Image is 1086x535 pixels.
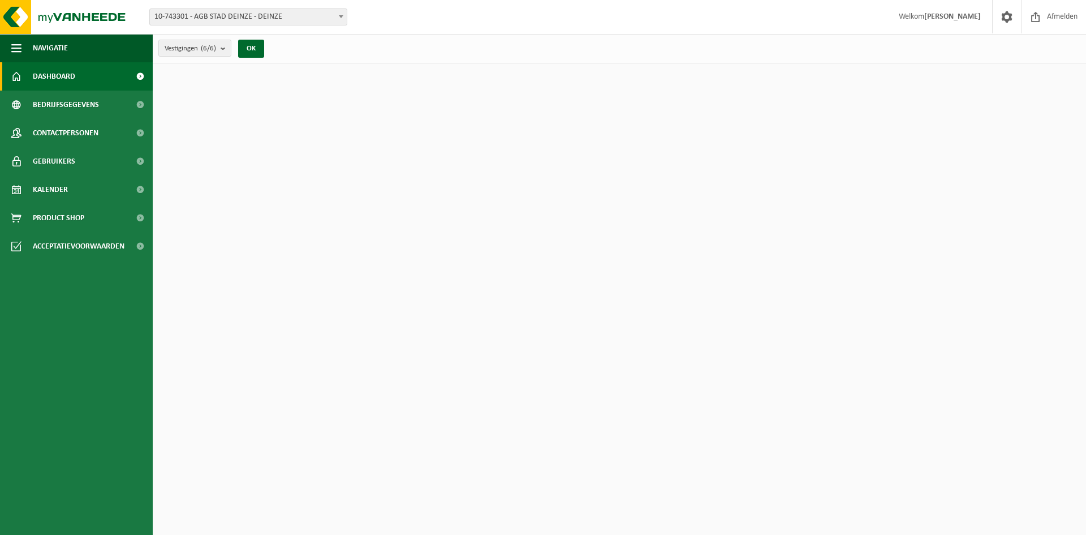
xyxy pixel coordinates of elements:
[150,9,347,25] span: 10-743301 - AGB STAD DEINZE - DEINZE
[33,204,84,232] span: Product Shop
[158,40,231,57] button: Vestigingen(6/6)
[201,45,216,52] count: (6/6)
[33,147,75,176] span: Gebruikers
[33,232,124,260] span: Acceptatievoorwaarden
[33,119,98,147] span: Contactpersonen
[238,40,264,58] button: OK
[6,510,189,535] iframe: chat widget
[165,40,216,57] span: Vestigingen
[149,8,347,25] span: 10-743301 - AGB STAD DEINZE - DEINZE
[33,176,68,204] span: Kalender
[33,62,75,91] span: Dashboard
[33,91,99,119] span: Bedrijfsgegevens
[33,34,68,62] span: Navigatie
[924,12,981,21] strong: [PERSON_NAME]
